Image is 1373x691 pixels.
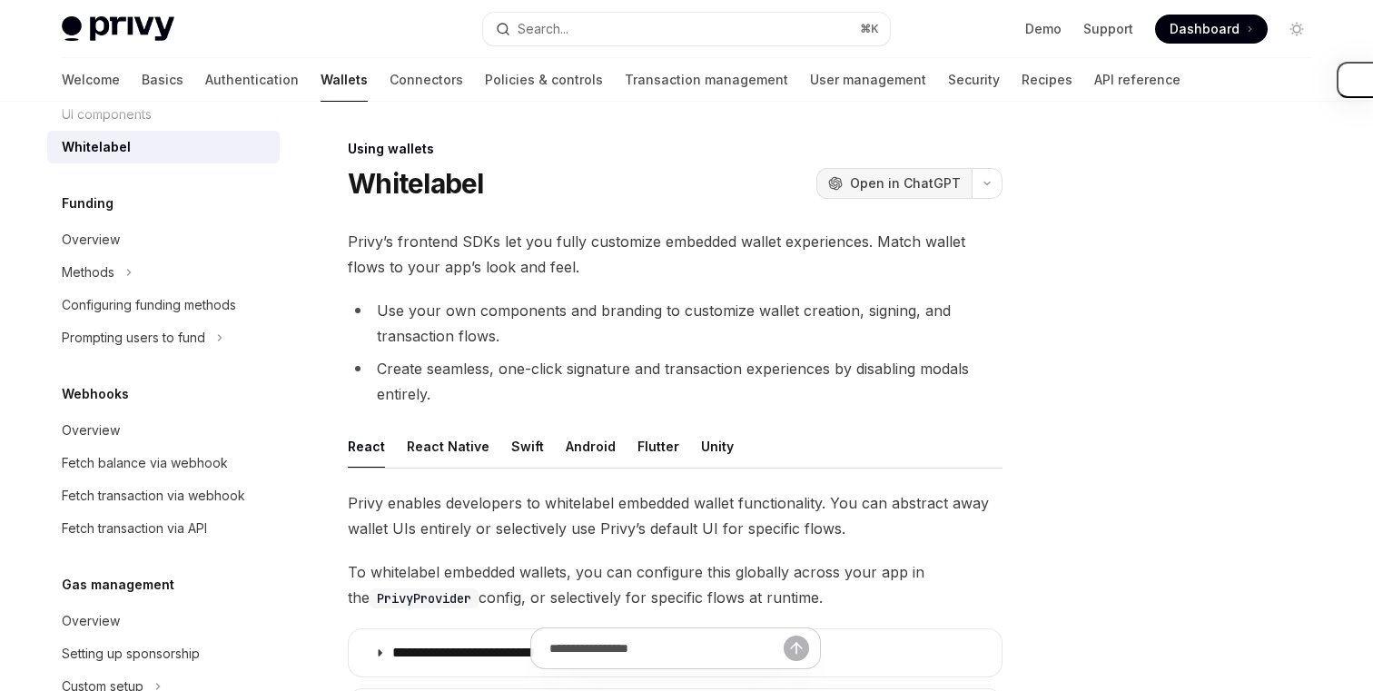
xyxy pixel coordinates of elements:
[348,140,1003,158] div: Using wallets
[62,192,114,214] h5: Funding
[1170,20,1240,38] span: Dashboard
[62,383,129,405] h5: Webhooks
[390,58,463,102] a: Connectors
[47,256,280,289] button: Methods
[483,13,890,45] button: Search...⌘K
[549,628,784,668] input: Ask a question...
[348,167,484,200] h1: Whitelabel
[1094,58,1180,102] a: API reference
[47,512,280,545] a: Fetch transaction via API
[62,294,236,316] div: Configuring funding methods
[62,136,131,158] div: Whitelabel
[348,490,1003,541] span: Privy enables developers to whitelabel embedded wallet functionality. You can abstract away walle...
[205,58,299,102] a: Authentication
[47,605,280,637] a: Overview
[62,58,120,102] a: Welcome
[47,223,280,256] a: Overview
[625,58,788,102] a: Transaction management
[62,327,205,349] div: Prompting users to fund
[518,18,568,40] div: Search...
[1282,15,1311,44] button: Toggle dark mode
[407,425,489,468] button: React Native
[637,425,679,468] button: Flutter
[370,588,479,608] code: PrivyProvider
[62,420,120,441] div: Overview
[348,356,1003,407] li: Create seamless, one-click signature and transaction experiences by disabling modals entirely.
[1022,58,1072,102] a: Recipes
[62,610,120,632] div: Overview
[142,58,183,102] a: Basics
[47,131,280,163] a: Whitelabel
[1083,20,1133,38] a: Support
[948,58,1000,102] a: Security
[47,321,280,354] button: Prompting users to fund
[348,229,1003,280] span: Privy’s frontend SDKs let you fully customize embedded wallet experiences. Match wallet flows to ...
[348,425,385,468] button: React
[485,58,603,102] a: Policies & controls
[62,643,200,665] div: Setting up sponsorship
[47,637,280,670] a: Setting up sponsorship
[62,574,174,596] h5: Gas management
[47,447,280,479] a: Fetch balance via webhook
[1025,20,1062,38] a: Demo
[810,58,926,102] a: User management
[62,262,114,283] div: Methods
[47,479,280,512] a: Fetch transaction via webhook
[62,485,245,507] div: Fetch transaction via webhook
[62,452,228,474] div: Fetch balance via webhook
[566,425,616,468] button: Android
[47,289,280,321] a: Configuring funding methods
[860,22,879,36] span: ⌘ K
[62,229,120,251] div: Overview
[850,174,961,192] span: Open in ChatGPT
[1155,15,1268,44] a: Dashboard
[47,414,280,447] a: Overview
[62,16,174,42] img: light logo
[348,298,1003,349] li: Use your own components and branding to customize wallet creation, signing, and transaction flows.
[348,559,1003,610] span: To whitelabel embedded wallets, you can configure this globally across your app in the config, or...
[701,425,734,468] button: Unity
[321,58,368,102] a: Wallets
[62,518,207,539] div: Fetch transaction via API
[816,168,972,199] button: Open in ChatGPT
[784,636,809,661] button: Send message
[511,425,544,468] button: Swift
